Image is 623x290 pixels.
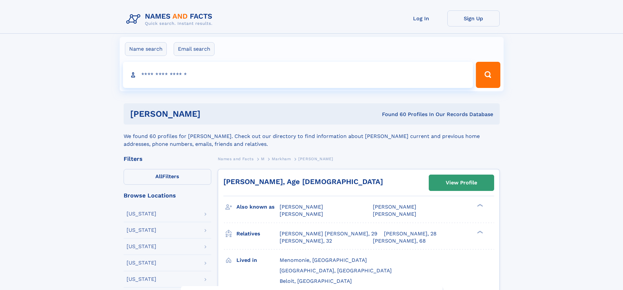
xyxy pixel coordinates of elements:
[124,193,211,198] div: Browse Locations
[280,257,367,263] span: Menomonie, [GEOGRAPHIC_DATA]
[125,42,167,56] label: Name search
[272,157,291,161] span: Markham
[373,211,416,217] span: [PERSON_NAME]
[280,230,377,237] a: [PERSON_NAME] [PERSON_NAME], 29
[124,125,500,148] div: We found 60 profiles for [PERSON_NAME]. Check out our directory to find information about [PERSON...
[236,201,280,213] h3: Also known as
[218,155,254,163] a: Names and Facts
[291,111,493,118] div: Found 60 Profiles In Our Records Database
[373,237,426,245] a: [PERSON_NAME], 68
[384,230,437,237] a: [PERSON_NAME], 28
[280,211,323,217] span: [PERSON_NAME]
[373,204,416,210] span: [PERSON_NAME]
[127,228,156,233] div: [US_STATE]
[236,228,280,239] h3: Relatives
[429,175,494,191] a: View Profile
[127,277,156,282] div: [US_STATE]
[174,42,215,56] label: Email search
[395,10,447,26] a: Log In
[272,155,291,163] a: Markham
[261,155,265,163] a: M
[236,255,280,266] h3: Lived in
[127,211,156,216] div: [US_STATE]
[280,204,323,210] span: [PERSON_NAME]
[476,203,483,208] div: ❯
[447,10,500,26] a: Sign Up
[130,110,291,118] h1: [PERSON_NAME]
[261,157,265,161] span: M
[127,260,156,265] div: [US_STATE]
[124,156,211,162] div: Filters
[476,62,500,88] button: Search Button
[123,62,473,88] input: search input
[127,244,156,249] div: [US_STATE]
[280,267,392,274] span: [GEOGRAPHIC_DATA], [GEOGRAPHIC_DATA]
[223,178,383,186] a: [PERSON_NAME], Age [DEMOGRAPHIC_DATA]
[280,278,352,284] span: Beloit, [GEOGRAPHIC_DATA]
[446,175,477,190] div: View Profile
[476,230,483,234] div: ❯
[155,173,162,179] span: All
[124,169,211,185] label: Filters
[124,10,218,28] img: Logo Names and Facts
[298,157,333,161] span: [PERSON_NAME]
[280,237,332,245] a: [PERSON_NAME], 32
